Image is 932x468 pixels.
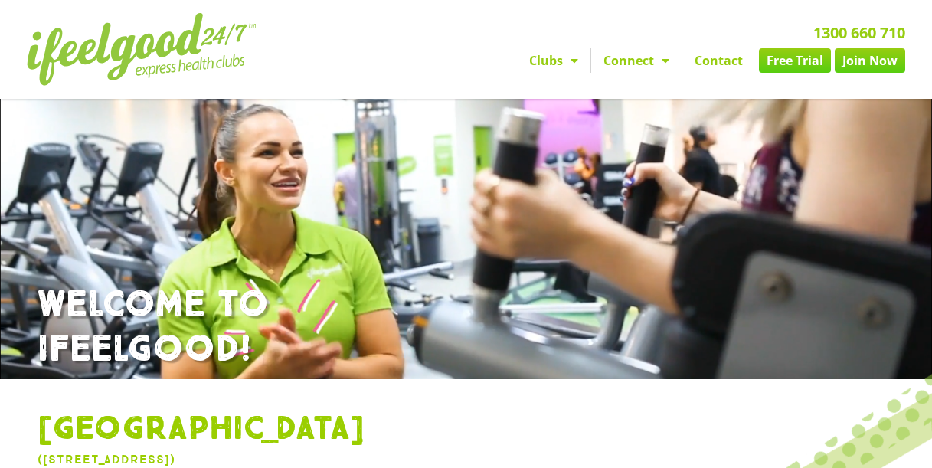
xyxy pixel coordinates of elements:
[835,48,905,73] a: Join Now
[591,48,682,73] a: Connect
[682,48,755,73] a: Contact
[759,48,831,73] a: Free Trial
[517,48,590,73] a: Clubs
[38,452,175,466] a: ([STREET_ADDRESS])
[38,410,895,450] h1: [GEOGRAPHIC_DATA]
[38,283,895,371] h1: WELCOME TO IFEELGOOD!
[339,48,905,73] nav: Menu
[813,22,905,43] a: 1300 660 710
